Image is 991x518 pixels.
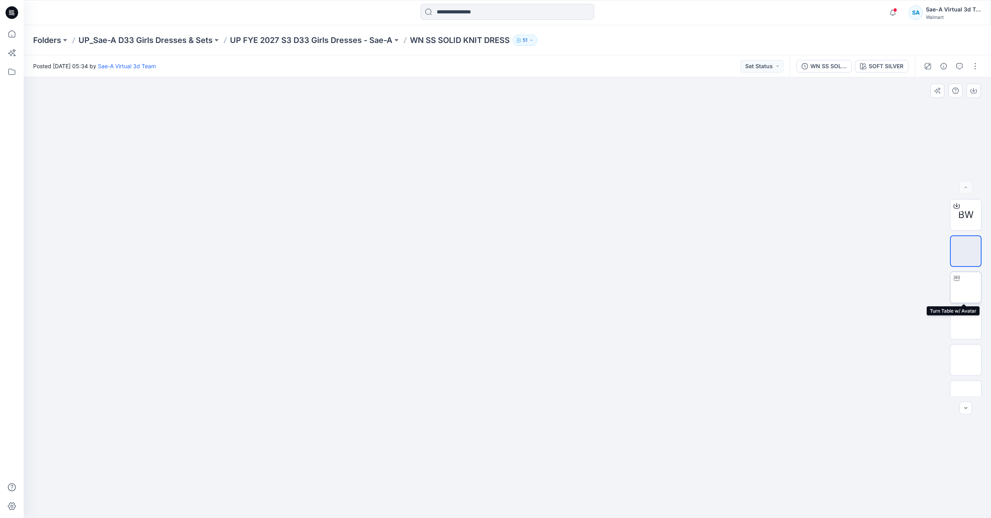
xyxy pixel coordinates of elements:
div: Sae-A Virtual 3d Team [926,5,981,14]
p: 51 [523,36,527,45]
span: Posted [DATE] 05:34 by [33,62,156,70]
div: Walmart [926,14,981,20]
p: WN SS SOLID KNIT DRESS [410,35,510,46]
button: 51 [513,35,537,46]
button: WN SS SOLID KNIT DRESS_SOFT SILVER [797,60,852,73]
div: SA [909,6,923,20]
span: BW [958,208,974,222]
div: SOFT SILVER [869,62,903,71]
a: UP_Sae-A D33 Girls Dresses & Sets [79,35,213,46]
div: WN SS SOLID KNIT DRESS_SOFT SILVER [810,62,847,71]
button: Details [937,60,950,73]
a: Sae-A Virtual 3d Team [98,63,156,69]
button: SOFT SILVER [855,60,909,73]
a: Folders [33,35,61,46]
a: UP FYE 2027 S3 D33 Girls Dresses - Sae-A [230,35,393,46]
